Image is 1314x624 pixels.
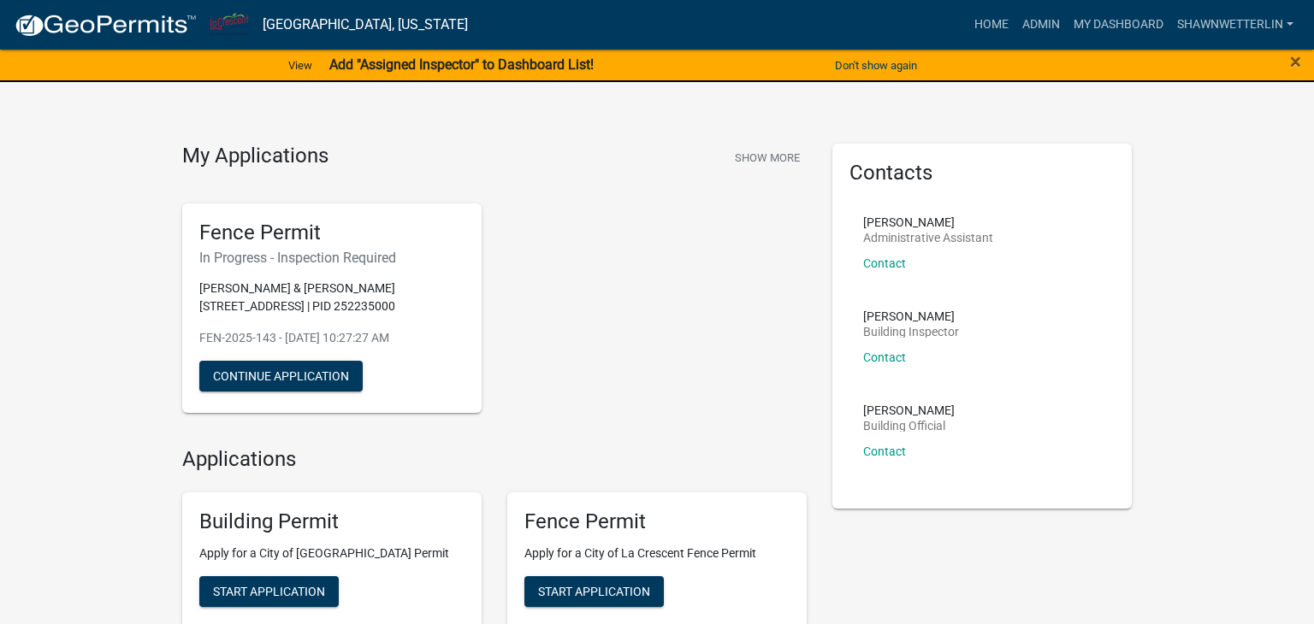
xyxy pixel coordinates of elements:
p: Building Inspector [863,326,959,338]
a: [GEOGRAPHIC_DATA], [US_STATE] [263,10,468,39]
a: Home [968,9,1015,41]
button: Don't show again [828,51,924,79]
a: Admin [1015,9,1067,41]
a: My Dashboard [1067,9,1170,41]
button: Start Application [524,576,664,607]
p: [PERSON_NAME] & [PERSON_NAME] [STREET_ADDRESS] | PID 252235000 [199,280,465,315]
h4: Applications [182,447,807,472]
h5: Building Permit [199,509,465,534]
p: FEN-2025-143 - [DATE] 10:27:27 AM [199,329,465,347]
h5: Contacts [849,161,1115,185]
button: Continue Application [199,361,363,391]
span: × [1290,50,1301,74]
a: Contact [863,444,906,458]
button: Start Application [199,576,339,607]
span: Start Application [213,585,325,598]
span: Start Application [538,585,650,598]
h4: My Applications [182,144,328,169]
a: ShawnWetterlin [1170,9,1300,41]
h6: In Progress - Inspection Required [199,250,465,266]
button: Close [1290,51,1301,72]
p: [PERSON_NAME] [863,310,959,322]
strong: Add "Assigned Inspector" to Dashboard List! [329,56,594,73]
p: Apply for a City of [GEOGRAPHIC_DATA] Permit [199,545,465,562]
a: View [281,51,319,79]
button: Show More [728,144,807,172]
h5: Fence Permit [199,221,465,245]
p: [PERSON_NAME] [863,216,993,228]
img: City of La Crescent, Minnesota [210,13,249,36]
p: Building Official [863,420,955,432]
p: Apply for a City of La Crescent Fence Permit [524,545,790,562]
a: Contact [863,256,906,270]
p: [PERSON_NAME] [863,404,955,416]
h5: Fence Permit [524,509,790,534]
a: Contact [863,350,906,364]
p: Administrative Assistant [863,232,993,244]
